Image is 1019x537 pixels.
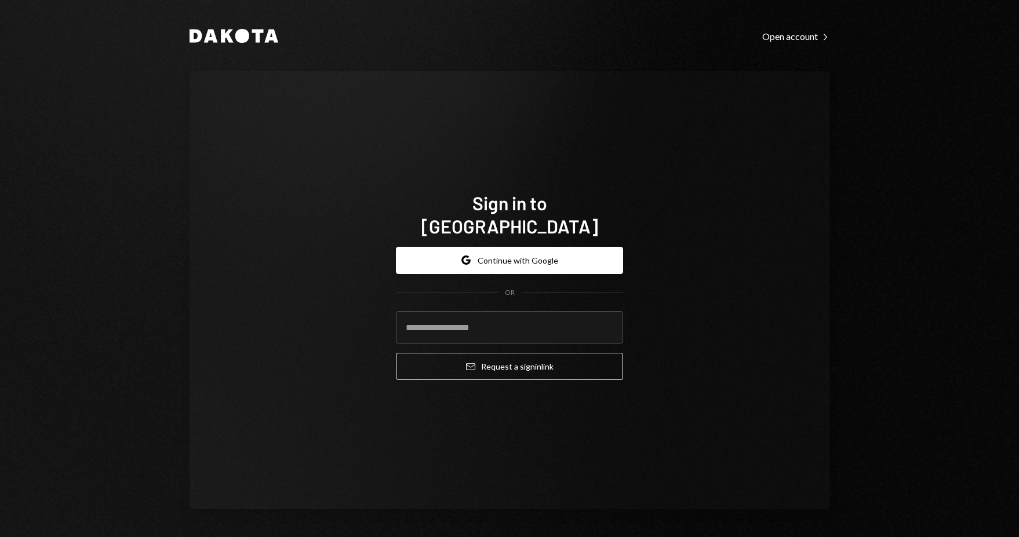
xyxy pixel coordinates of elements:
button: Request a signinlink [396,353,623,380]
h1: Sign in to [GEOGRAPHIC_DATA] [396,191,623,238]
div: OR [505,288,515,298]
div: Open account [762,31,829,42]
a: Open account [762,30,829,42]
button: Continue with Google [396,247,623,274]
